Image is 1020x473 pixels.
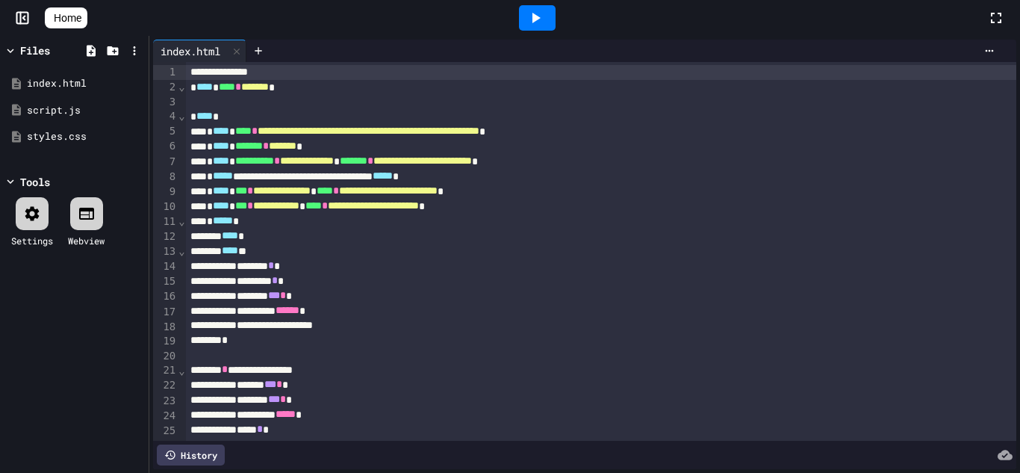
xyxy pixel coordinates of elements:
div: Files [20,43,50,58]
div: index.html [153,40,246,62]
div: 17 [153,305,178,320]
div: 21 [153,363,178,378]
span: Fold line [178,365,185,377]
span: Fold line [178,245,185,257]
div: 19 [153,334,178,349]
div: 25 [153,424,178,439]
div: 7 [153,155,178,170]
div: 22 [153,378,178,393]
div: 2 [153,80,178,95]
div: script.js [27,103,143,118]
div: Webview [68,234,105,247]
div: 5 [153,124,178,139]
div: 13 [153,244,178,259]
div: Settings [11,234,53,247]
div: 3 [153,95,178,110]
div: 16 [153,289,178,304]
span: Fold line [178,215,185,227]
div: 24 [153,409,178,424]
div: 8 [153,170,178,185]
div: 1 [153,65,178,80]
div: styles.css [27,129,143,144]
div: 14 [153,259,178,274]
div: 4 [153,109,178,124]
span: Fold line [178,81,185,93]
span: Fold line [178,110,185,122]
div: 23 [153,394,178,409]
div: 10 [153,200,178,214]
div: index.html [153,43,228,59]
div: 18 [153,320,178,335]
a: Home [45,7,87,28]
div: 12 [153,229,178,244]
div: 20 [153,349,178,364]
div: 15 [153,274,178,289]
span: Home [54,10,81,25]
div: 9 [153,185,178,200]
div: History [157,445,225,466]
div: index.html [27,76,143,91]
div: 6 [153,139,178,154]
div: 11 [153,214,178,229]
div: 26 [153,439,178,454]
div: Tools [20,174,50,190]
